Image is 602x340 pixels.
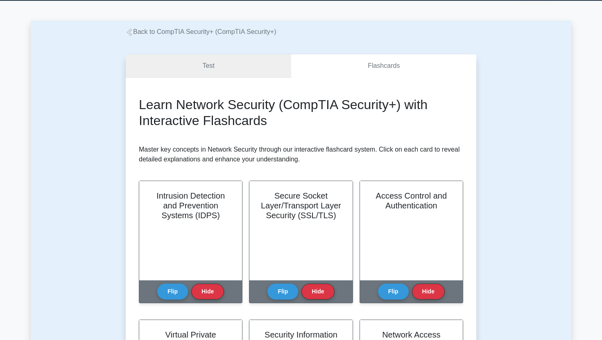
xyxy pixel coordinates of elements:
button: Flip [378,284,409,300]
a: Test [126,54,291,78]
button: Hide [191,284,224,300]
a: Flashcards [291,54,476,78]
button: Hide [301,284,334,300]
a: Back to CompTIA Security+ (CompTIA Security+) [126,28,276,35]
button: Flip [157,284,188,300]
p: Master key concepts in Network Security through our interactive flashcard system. Click on each c... [139,145,463,164]
h2: Intrusion Detection and Prevention Systems (IDPS) [149,191,232,220]
button: Flip [267,284,298,300]
h2: Access Control and Authentication [370,191,453,210]
h2: Secure Socket Layer/Transport Layer Security (SSL/TLS) [259,191,342,220]
h2: Learn Network Security (CompTIA Security+) with Interactive Flashcards [139,97,463,128]
button: Hide [412,284,445,300]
